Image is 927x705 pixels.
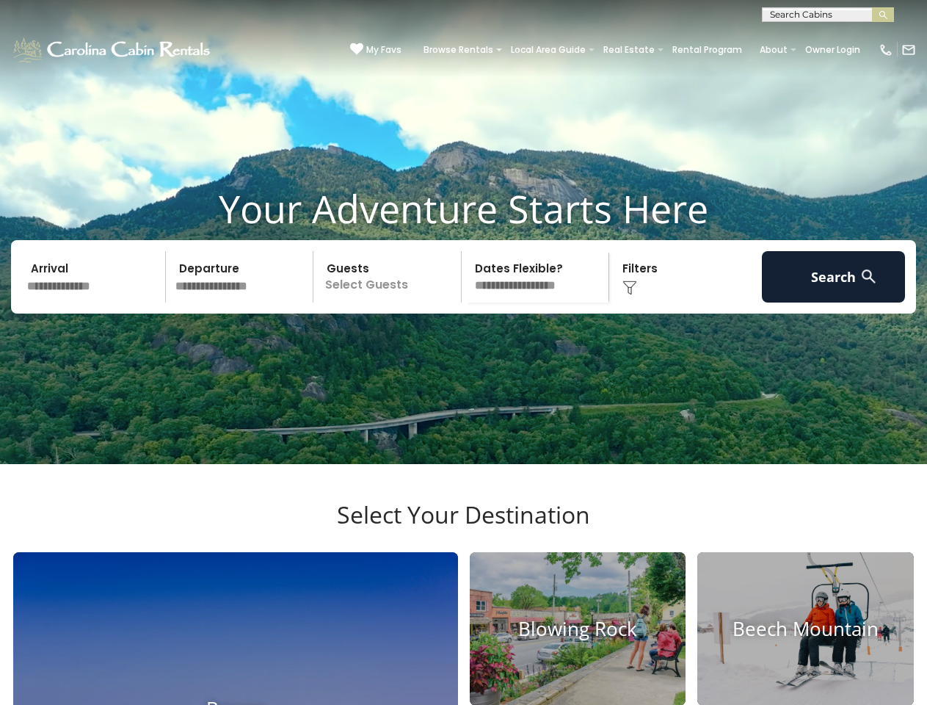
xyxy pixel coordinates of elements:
[366,43,401,57] span: My Favs
[416,40,501,60] a: Browse Rentals
[859,267,878,286] img: search-regular-white.png
[470,618,686,640] h4: Blowing Rock
[11,501,916,552] h3: Select Your Destination
[11,186,916,231] h1: Your Adventure Starts Here
[752,40,795,60] a: About
[350,43,401,57] a: My Favs
[798,40,868,60] a: Owner Login
[665,40,749,60] a: Rental Program
[879,43,893,57] img: phone-regular-white.png
[901,43,916,57] img: mail-regular-white.png
[596,40,662,60] a: Real Estate
[697,618,914,640] h4: Beech Mountain
[762,251,906,303] button: Search
[11,35,214,65] img: White-1-1-2.png
[504,40,593,60] a: Local Area Guide
[318,251,461,303] p: Select Guests
[622,281,637,295] img: filter--v1.png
